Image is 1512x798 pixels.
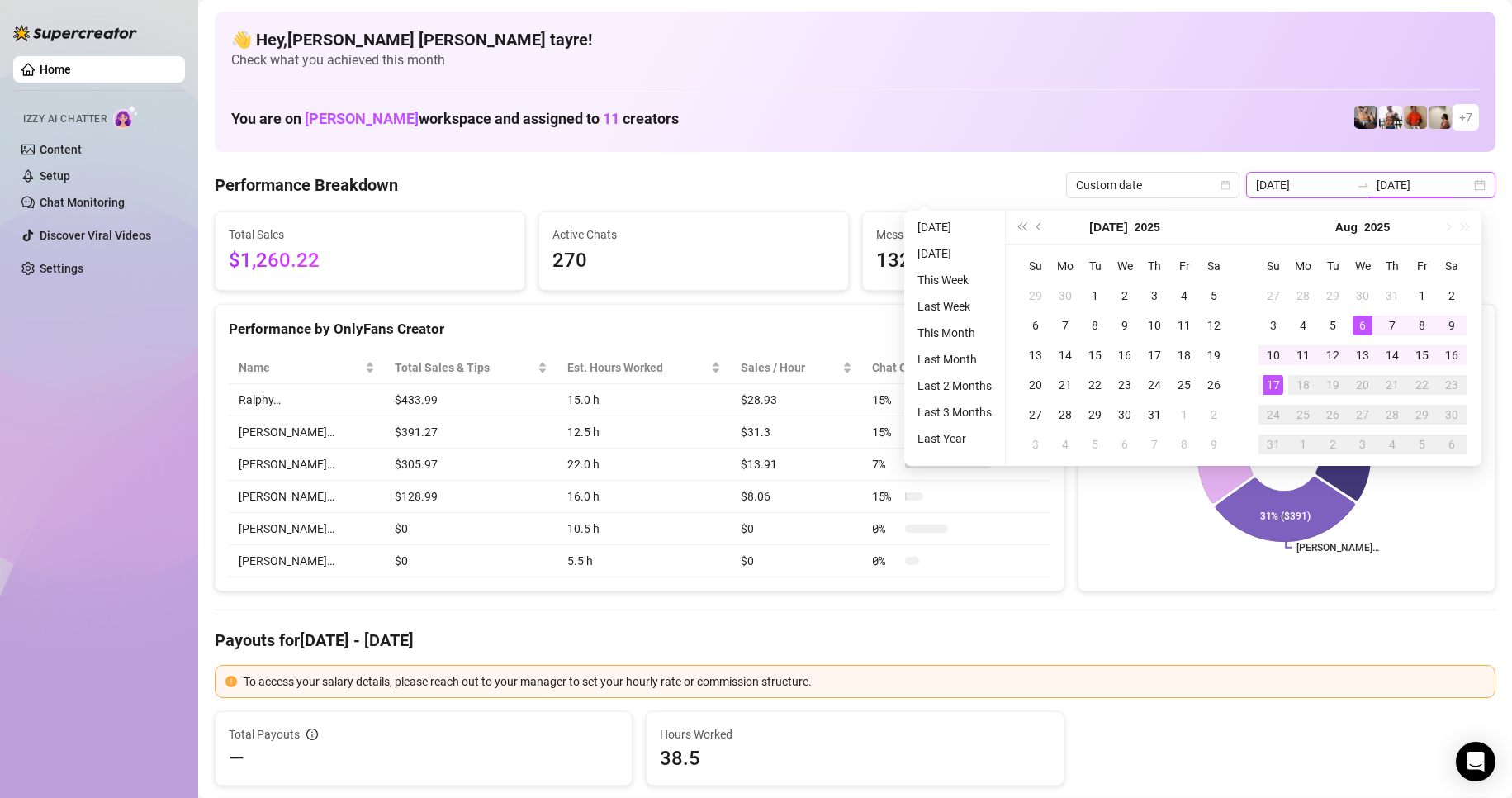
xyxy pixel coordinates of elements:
[1288,340,1318,370] td: 2025-08-11
[1382,375,1402,395] div: 21
[660,725,1050,743] span: Hours Worked
[1256,176,1350,194] input: Start date
[1080,311,1110,340] td: 2025-07-08
[1080,251,1110,281] th: Tu
[385,513,557,545] td: $0
[305,110,419,127] span: [PERSON_NAME]
[1382,286,1402,306] div: 31
[1323,286,1343,306] div: 29
[23,112,107,127] span: Izzy AI Chatter
[1021,340,1050,370] td: 2025-07-13
[1140,251,1169,281] th: Th
[1353,345,1372,365] div: 13
[1026,286,1045,306] div: 29
[660,745,1050,772] span: 38.5
[40,63,71,76] a: Home
[1263,375,1283,395] div: 17
[1026,375,1045,395] div: 20
[1169,400,1199,430] td: 2025-08-01
[1323,316,1343,335] div: 5
[1115,316,1135,335] div: 9
[1012,211,1031,244] button: Last year (Control + left)
[40,169,70,183] a: Setup
[1364,211,1390,244] button: Choose a year
[731,481,862,513] td: $8.06
[1288,251,1318,281] th: Mo
[1199,400,1229,430] td: 2025-08-02
[1174,316,1194,335] div: 11
[557,384,731,416] td: 15.0 h
[1377,400,1407,430] td: 2025-08-28
[1115,405,1135,425] div: 30
[1407,340,1437,370] td: 2025-08-15
[395,359,534,377] span: Total Sales & Tips
[1293,375,1313,395] div: 18
[731,545,862,577] td: $0
[1085,435,1105,454] div: 5
[1412,316,1432,335] div: 8
[603,110,619,127] span: 11
[1442,316,1462,335] div: 9
[1258,400,1288,430] td: 2025-08-24
[40,196,125,209] a: Chat Monitoring
[1323,345,1343,365] div: 12
[1055,345,1075,365] div: 14
[1110,430,1140,459] td: 2025-08-06
[1050,400,1080,430] td: 2025-07-28
[567,359,708,377] div: Est. Hours Worked
[1115,345,1135,365] div: 16
[1021,400,1050,430] td: 2025-07-27
[872,423,898,441] span: 15 %
[385,545,557,577] td: $0
[1145,286,1164,306] div: 3
[1353,435,1372,454] div: 3
[1377,311,1407,340] td: 2025-08-07
[1145,435,1164,454] div: 7
[911,270,998,290] li: This Week
[1412,435,1432,454] div: 5
[1407,400,1437,430] td: 2025-08-29
[229,449,385,481] td: [PERSON_NAME]…
[1135,211,1160,244] button: Choose a year
[1145,316,1164,335] div: 10
[229,545,385,577] td: [PERSON_NAME]…
[1318,370,1348,400] td: 2025-08-19
[1258,251,1288,281] th: Su
[231,110,679,128] h1: You are on workspace and assigned to creators
[1258,430,1288,459] td: 2025-08-31
[1174,286,1194,306] div: 4
[1353,375,1372,395] div: 20
[1288,370,1318,400] td: 2025-08-18
[731,384,862,416] td: $28.93
[1021,430,1050,459] td: 2025-08-03
[1437,400,1467,430] td: 2025-08-30
[1080,400,1110,430] td: 2025-07-29
[1437,311,1467,340] td: 2025-08-09
[741,359,839,377] span: Sales / Hour
[872,487,898,506] span: 15 %
[229,384,385,416] td: Ralphy…
[1199,251,1229,281] th: Sa
[1110,340,1140,370] td: 2025-07-16
[1055,375,1075,395] div: 21
[1293,405,1313,425] div: 25
[1437,430,1467,459] td: 2025-09-06
[1348,311,1377,340] td: 2025-08-06
[385,352,557,384] th: Total Sales & Tips
[1323,435,1343,454] div: 2
[1382,405,1402,425] div: 28
[1174,345,1194,365] div: 18
[1204,435,1224,454] div: 9
[1377,251,1407,281] th: Th
[1318,430,1348,459] td: 2025-09-02
[215,173,398,197] h4: Performance Breakdown
[1080,430,1110,459] td: 2025-08-05
[229,226,511,244] span: Total Sales
[1021,281,1050,311] td: 2025-06-29
[1318,400,1348,430] td: 2025-08-26
[1050,281,1080,311] td: 2025-06-30
[1377,430,1407,459] td: 2025-09-04
[1199,311,1229,340] td: 2025-07-12
[1377,176,1471,194] input: End date
[1174,375,1194,395] div: 25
